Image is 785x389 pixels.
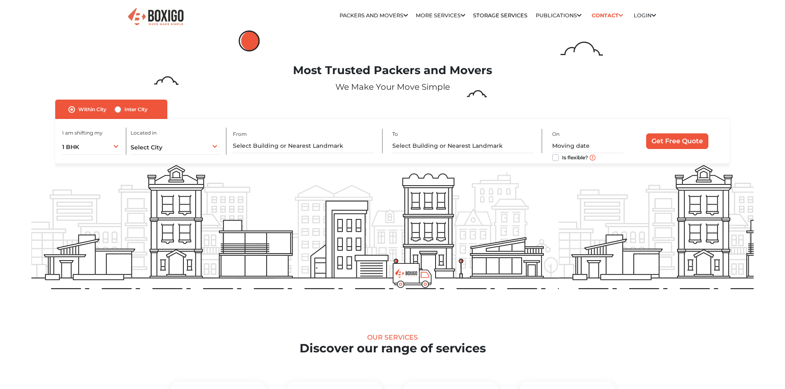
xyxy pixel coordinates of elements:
h1: Most Trusted Packers and Movers [31,64,754,77]
div: Our Services [31,333,754,341]
input: Moving date [552,139,623,153]
img: move_date_info [590,155,595,161]
a: Publications [536,12,581,19]
a: Packers and Movers [340,12,408,19]
a: Login [634,12,656,19]
a: Storage Services [473,12,527,19]
label: I am shifting my [62,129,103,137]
a: Contact [589,9,626,22]
label: From [233,130,247,138]
label: Within City [78,105,106,114]
span: Select City [131,144,162,151]
a: More services [416,12,465,19]
img: boxigo_prackers_and_movers_truck [393,263,432,288]
label: Inter City [124,105,148,114]
input: Get Free Quote [646,133,708,149]
span: 1 BHK [62,143,79,151]
label: Is flexible? [562,153,588,161]
input: Select Building or Nearest Landmark [392,139,534,153]
label: To [392,130,398,138]
img: Boxigo [127,7,185,27]
label: Located in [131,129,157,137]
input: Select Building or Nearest Landmark [233,139,374,153]
p: We Make Your Move Simple [31,81,754,93]
h2: Discover our range of services [31,341,754,356]
label: On [552,130,560,138]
